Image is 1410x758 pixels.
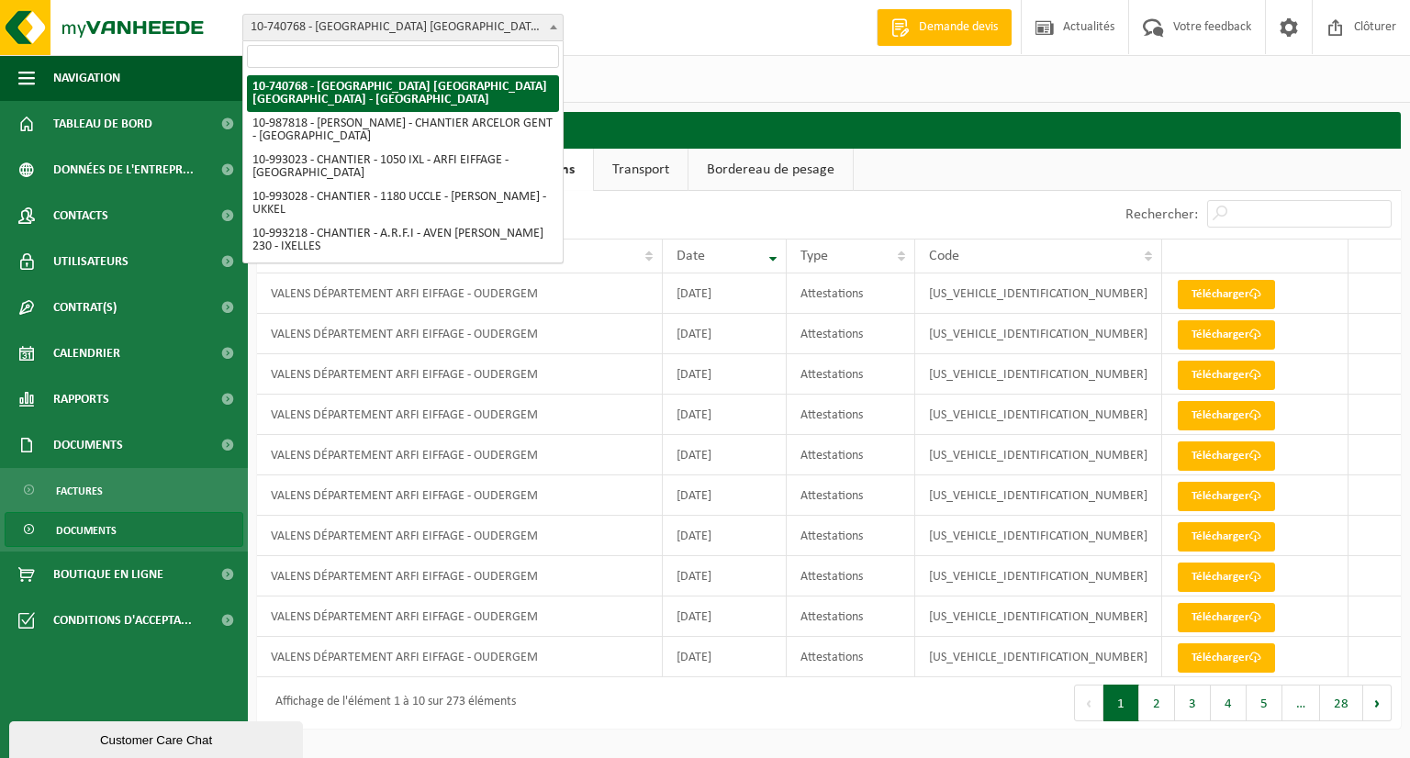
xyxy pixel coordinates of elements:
td: [DATE] [663,395,787,435]
button: 5 [1247,685,1282,721]
td: Attestations [787,395,915,435]
td: [US_VEHICLE_IDENTIFICATION_NUMBER] [915,314,1162,354]
a: Télécharger [1178,482,1275,511]
li: 10-993218 - CHANTIER - A.R.F.I - AVEN [PERSON_NAME] 230 - IXELLES [247,222,559,259]
span: Calendrier [53,330,120,376]
td: [DATE] [663,273,787,314]
span: Factures [56,474,103,508]
li: 10-993028 - CHANTIER - 1180 UCCLE - [PERSON_NAME] - UKKEL [247,185,559,222]
a: Bordereau de pesage [688,149,853,191]
td: [US_VEHICLE_IDENTIFICATION_NUMBER] [915,637,1162,677]
td: VALENS DÉPARTEMENT ARFI EIFFAGE - OUDERGEM [257,475,663,516]
span: 10-740768 - VALENS DÉPARTEMENT ARFI EIFFAGE - OUDERGEM [243,15,563,40]
span: Code [929,249,959,263]
a: Télécharger [1178,643,1275,673]
td: VALENS DÉPARTEMENT ARFI EIFFAGE - OUDERGEM [257,596,663,637]
td: [US_VEHICLE_IDENTIFICATION_NUMBER] [915,395,1162,435]
td: VALENS DÉPARTEMENT ARFI EIFFAGE - OUDERGEM [257,314,663,354]
li: 10-993023 - CHANTIER - 1050 IXL - ARFI EIFFAGE - [GEOGRAPHIC_DATA] [247,149,559,185]
td: VALENS DÉPARTEMENT ARFI EIFFAGE - OUDERGEM [257,273,663,314]
span: Boutique en ligne [53,552,163,597]
button: 2 [1139,685,1175,721]
td: [DATE] [663,475,787,516]
span: Tableau de bord [53,101,152,147]
span: … [1282,685,1320,721]
td: Attestations [787,556,915,596]
button: 1 [1103,685,1139,721]
td: Attestations [787,475,915,516]
span: Demande devis [914,18,1002,37]
span: Conditions d'accepta... [53,597,192,643]
button: 28 [1320,685,1363,721]
span: Contrat(s) [53,284,117,330]
td: VALENS DÉPARTEMENT ARFI EIFFAGE - OUDERGEM [257,395,663,435]
td: Attestations [787,516,915,556]
a: Factures [5,473,243,507]
button: Next [1363,685,1392,721]
label: Rechercher: [1125,207,1198,222]
span: Rapports [53,376,109,422]
td: [DATE] [663,516,787,556]
td: [US_VEHICLE_IDENTIFICATION_NUMBER] [915,596,1162,637]
span: Date [677,249,705,263]
td: [US_VEHICLE_IDENTIFICATION_NUMBER] [915,516,1162,556]
td: Attestations [787,273,915,314]
td: [US_VEHICLE_IDENTIFICATION_NUMBER] [915,354,1162,395]
td: VALENS DÉPARTEMENT ARFI EIFFAGE - OUDERGEM [257,516,663,556]
button: Previous [1074,685,1103,721]
iframe: chat widget [9,718,307,758]
td: [US_VEHICLE_IDENTIFICATION_NUMBER] [915,475,1162,516]
td: [US_VEHICLE_IDENTIFICATION_NUMBER] [915,556,1162,596]
li: 10-987818 - [PERSON_NAME] - CHANTIER ARCELOR GENT - [GEOGRAPHIC_DATA] [247,112,559,149]
button: 4 [1211,685,1247,721]
td: Attestations [787,354,915,395]
a: Télécharger [1178,441,1275,471]
a: Télécharger [1178,280,1275,309]
td: [DATE] [663,556,787,596]
td: [US_VEHICLE_IDENTIFICATION_NUMBER] [915,435,1162,475]
li: 10-740768 - [GEOGRAPHIC_DATA] [GEOGRAPHIC_DATA] [GEOGRAPHIC_DATA] - [GEOGRAPHIC_DATA] [247,75,559,112]
span: 10-740768 - VALENS DÉPARTEMENT ARFI EIFFAGE - OUDERGEM [242,14,564,41]
td: Attestations [787,435,915,475]
a: Transport [594,149,688,191]
td: Attestations [787,596,915,637]
td: [US_VEHICLE_IDENTIFICATION_NUMBER] [915,273,1162,314]
a: Télécharger [1178,361,1275,390]
span: Données de l'entrepr... [53,147,194,193]
a: Documents [5,512,243,547]
span: Navigation [53,55,120,101]
td: [DATE] [663,596,787,637]
a: Télécharger [1178,320,1275,350]
button: 3 [1175,685,1211,721]
a: Demande devis [877,9,1012,46]
td: VALENS DÉPARTEMENT ARFI EIFFAGE - OUDERGEM [257,556,663,596]
span: Utilisateurs [53,239,129,284]
span: Type [800,249,828,263]
a: Télécharger [1178,401,1275,430]
span: Documents [53,422,123,468]
td: VALENS DÉPARTEMENT ARFI EIFFAGE - OUDERGEM [257,637,663,677]
td: Attestations [787,314,915,354]
td: Attestations [787,637,915,677]
td: [DATE] [663,354,787,395]
div: Affichage de l'élément 1 à 10 sur 273 éléments [266,686,516,719]
h2: Documents [257,112,1401,148]
a: Télécharger [1178,603,1275,632]
td: VALENS DÉPARTEMENT ARFI EIFFAGE - OUDERGEM [257,435,663,475]
span: Documents [56,513,117,548]
span: Contacts [53,193,108,239]
a: Télécharger [1178,522,1275,552]
td: [DATE] [663,435,787,475]
td: [DATE] [663,637,787,677]
td: [DATE] [663,314,787,354]
a: Télécharger [1178,563,1275,592]
td: VALENS DÉPARTEMENT ARFI EIFFAGE - OUDERGEM [257,354,663,395]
